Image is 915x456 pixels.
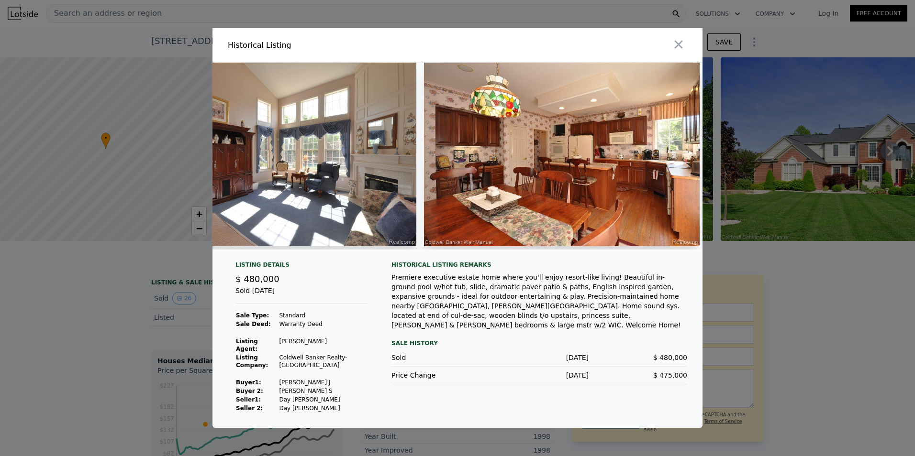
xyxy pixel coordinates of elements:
[235,261,368,272] div: Listing Details
[236,338,258,352] strong: Listing Agent:
[235,286,368,304] div: Sold [DATE]
[424,63,700,246] img: Property Img
[490,353,589,362] div: [DATE]
[391,370,490,380] div: Price Change
[391,272,687,330] div: Premiere executive estate home where you'll enjoy resort-like living! Beautiful in-ground pool w/...
[279,404,368,413] td: Day [PERSON_NAME]
[279,320,368,328] td: Warranty Deed
[228,40,454,51] div: Historical Listing
[236,321,271,327] strong: Sale Deed:
[141,63,416,246] img: Property Img
[279,353,368,369] td: Coldwell Banker Realty-[GEOGRAPHIC_DATA]
[653,354,687,361] span: $ 480,000
[391,353,490,362] div: Sold
[236,354,268,369] strong: Listing Company:
[236,388,263,394] strong: Buyer 2:
[279,395,368,404] td: Day [PERSON_NAME]
[279,378,368,387] td: [PERSON_NAME] J
[279,387,368,395] td: [PERSON_NAME] S
[279,311,368,320] td: Standard
[236,312,269,319] strong: Sale Type:
[236,379,261,386] strong: Buyer 1 :
[236,405,263,412] strong: Seller 2:
[490,370,589,380] div: [DATE]
[236,396,261,403] strong: Seller 1 :
[235,274,279,284] span: $ 480,000
[391,261,687,269] div: Historical Listing remarks
[391,337,687,349] div: Sale History
[653,371,687,379] span: $ 475,000
[279,337,368,353] td: [PERSON_NAME]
